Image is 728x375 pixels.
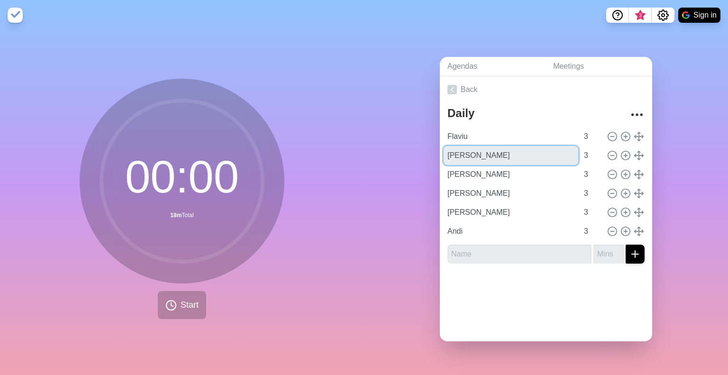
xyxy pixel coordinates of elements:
input: Name [444,165,578,184]
span: 3 [637,12,644,19]
span: Start [181,299,199,311]
a: Back [440,76,652,103]
button: Settings [652,8,674,23]
button: Start [158,291,206,319]
input: Mins [580,165,603,184]
input: Name [444,222,578,241]
button: What’s new [629,8,652,23]
input: Mins [580,222,603,241]
input: Name [444,203,578,222]
input: Name [444,184,578,203]
input: Mins [580,146,603,165]
input: Name [444,127,578,146]
input: Mins [593,245,624,264]
button: Sign in [678,8,720,23]
input: Mins [580,127,603,146]
button: More [628,105,646,124]
a: Meetings [546,57,652,76]
img: google logo [682,11,690,19]
input: Mins [580,184,603,203]
button: Help [606,8,629,23]
input: Mins [580,203,603,222]
a: Agendas [440,57,546,76]
input: Name [444,146,578,165]
img: timeblocks logo [8,8,23,23]
input: Name [447,245,591,264]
